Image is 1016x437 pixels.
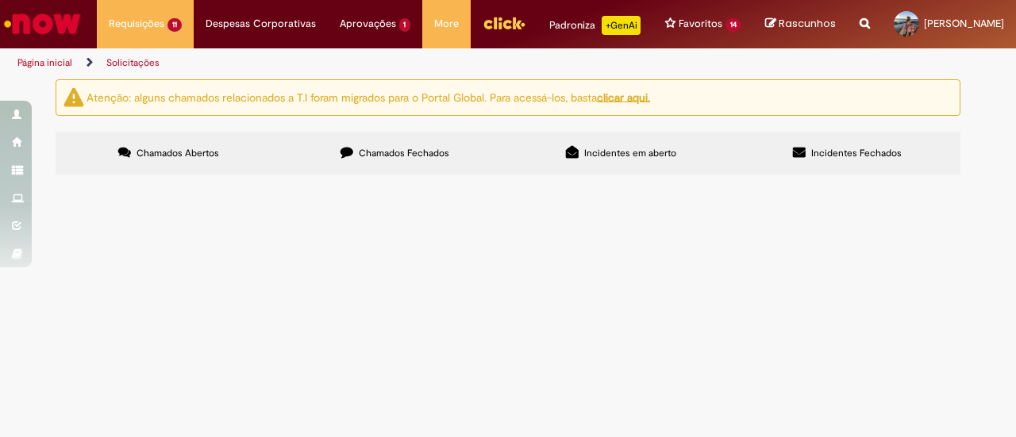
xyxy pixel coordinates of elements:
[597,90,650,104] a: clicar aqui.
[206,16,316,32] span: Despesas Corporativas
[109,16,164,32] span: Requisições
[779,16,836,31] span: Rascunhos
[584,147,676,159] span: Incidentes em aberto
[359,147,449,159] span: Chamados Fechados
[549,16,641,35] div: Padroniza
[924,17,1004,30] span: [PERSON_NAME]
[811,147,902,159] span: Incidentes Fechados
[679,16,722,32] span: Favoritos
[725,18,741,32] span: 14
[137,147,219,159] span: Chamados Abertos
[87,90,650,104] ng-bind-html: Atenção: alguns chamados relacionados a T.I foram migrados para o Portal Global. Para acessá-los,...
[106,56,160,69] a: Solicitações
[483,11,525,35] img: click_logo_yellow_360x200.png
[167,18,182,32] span: 11
[765,17,836,32] a: Rascunhos
[12,48,665,78] ul: Trilhas de página
[17,56,72,69] a: Página inicial
[340,16,396,32] span: Aprovações
[602,16,641,35] p: +GenAi
[434,16,459,32] span: More
[399,18,411,32] span: 1
[2,8,83,40] img: ServiceNow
